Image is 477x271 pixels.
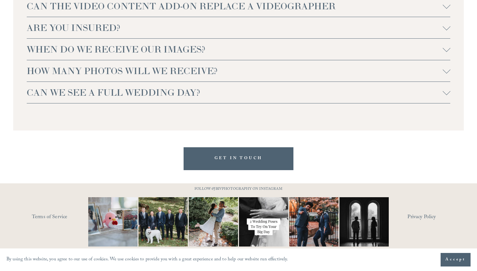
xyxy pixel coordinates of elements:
p: By using this website, you agree to our use of cookies. We use cookies to provide you with a grea... [6,255,288,265]
img: Happy #InternationalDogDay to all the pups who have made wedding days, engagement sessions, and p... [126,197,200,247]
button: ARE YOU INSURED? [27,17,451,38]
img: Let&rsquo;s talk about poses for your wedding day! It doesn&rsquo;t have to be complicated, somet... [227,197,301,247]
img: This has got to be one of the cutest detail shots I've ever taken for a wedding! 📷 @thewoobles #I... [76,197,150,247]
span: Accept [445,256,466,263]
button: CAN WE SEE A FULL WEDDING DAY? [27,82,451,103]
img: You just need the right photographer that matches your vibe 📷🎉 #RaleighWeddingPhotographer [281,197,347,247]
span: HOW MANY PHOTOS WILL WE RECEIVE? [27,65,443,77]
span: ARE YOU INSURED? [27,22,443,34]
button: WHEN DO WE RECEIVE OUR IMAGES? [27,39,451,60]
span: WHEN DO WE RECEIVE OUR IMAGES? [27,44,443,55]
a: Privacy Policy [407,212,464,222]
p: FOLLOW @JBIVPHOTOGRAPHY ON INSTAGRAM [182,186,295,193]
a: Terms of Service [32,212,107,222]
button: Accept [441,253,471,266]
img: Black &amp; White appreciation post. 😍😍 ⠀⠀⠀⠀⠀⠀⠀⠀⠀ I don&rsquo;t care what anyone says black and w... [331,197,397,247]
span: CAN WE SEE A FULL WEDDING DAY? [27,87,443,98]
a: GET IN TOUCH [184,147,294,170]
span: CAN THE VIDEO CONTENT ADD-ON REPLACE A VIDEOGRAPHER [27,0,443,12]
img: It&rsquo;s that time of year where weddings and engagements pick up and I get the joy of capturin... [189,189,238,255]
button: HOW MANY PHOTOS WILL WE RECEIVE? [27,60,451,82]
